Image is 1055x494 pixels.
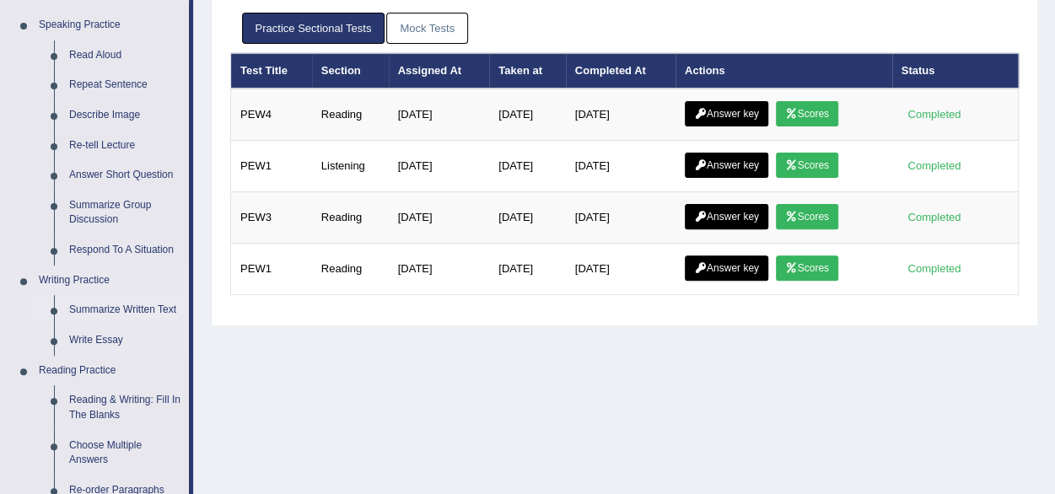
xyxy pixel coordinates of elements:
[902,208,967,226] div: Completed
[685,255,768,281] a: Answer key
[62,70,189,100] a: Repeat Sentence
[566,89,676,141] td: [DATE]
[231,53,312,89] th: Test Title
[566,192,676,244] td: [DATE]
[31,10,189,40] a: Speaking Practice
[62,325,189,356] a: Write Essay
[312,53,389,89] th: Section
[62,235,189,266] a: Respond To A Situation
[312,244,389,295] td: Reading
[62,385,189,430] a: Reading & Writing: Fill In The Blanks
[902,260,967,277] div: Completed
[62,40,189,71] a: Read Aloud
[685,204,768,229] a: Answer key
[776,255,838,281] a: Scores
[62,100,189,131] a: Describe Image
[489,53,566,89] th: Taken at
[31,266,189,296] a: Writing Practice
[489,192,566,244] td: [DATE]
[892,53,1019,89] th: Status
[389,141,490,192] td: [DATE]
[489,89,566,141] td: [DATE]
[389,192,490,244] td: [DATE]
[62,160,189,191] a: Answer Short Question
[231,192,312,244] td: PEW3
[62,431,189,475] a: Choose Multiple Answers
[489,244,566,295] td: [DATE]
[312,89,389,141] td: Reading
[386,13,468,44] a: Mock Tests
[62,295,189,325] a: Summarize Written Text
[231,141,312,192] td: PEW1
[902,105,967,123] div: Completed
[312,192,389,244] td: Reading
[312,141,389,192] td: Listening
[566,53,676,89] th: Completed At
[685,153,768,178] a: Answer key
[62,131,189,161] a: Re-tell Lecture
[489,141,566,192] td: [DATE]
[62,191,189,235] a: Summarize Group Discussion
[242,13,385,44] a: Practice Sectional Tests
[676,53,892,89] th: Actions
[389,53,490,89] th: Assigned At
[566,244,676,295] td: [DATE]
[231,89,312,141] td: PEW4
[776,101,838,126] a: Scores
[389,244,490,295] td: [DATE]
[31,356,189,386] a: Reading Practice
[776,204,838,229] a: Scores
[231,244,312,295] td: PEW1
[776,153,838,178] a: Scores
[902,157,967,175] div: Completed
[389,89,490,141] td: [DATE]
[685,101,768,126] a: Answer key
[566,141,676,192] td: [DATE]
